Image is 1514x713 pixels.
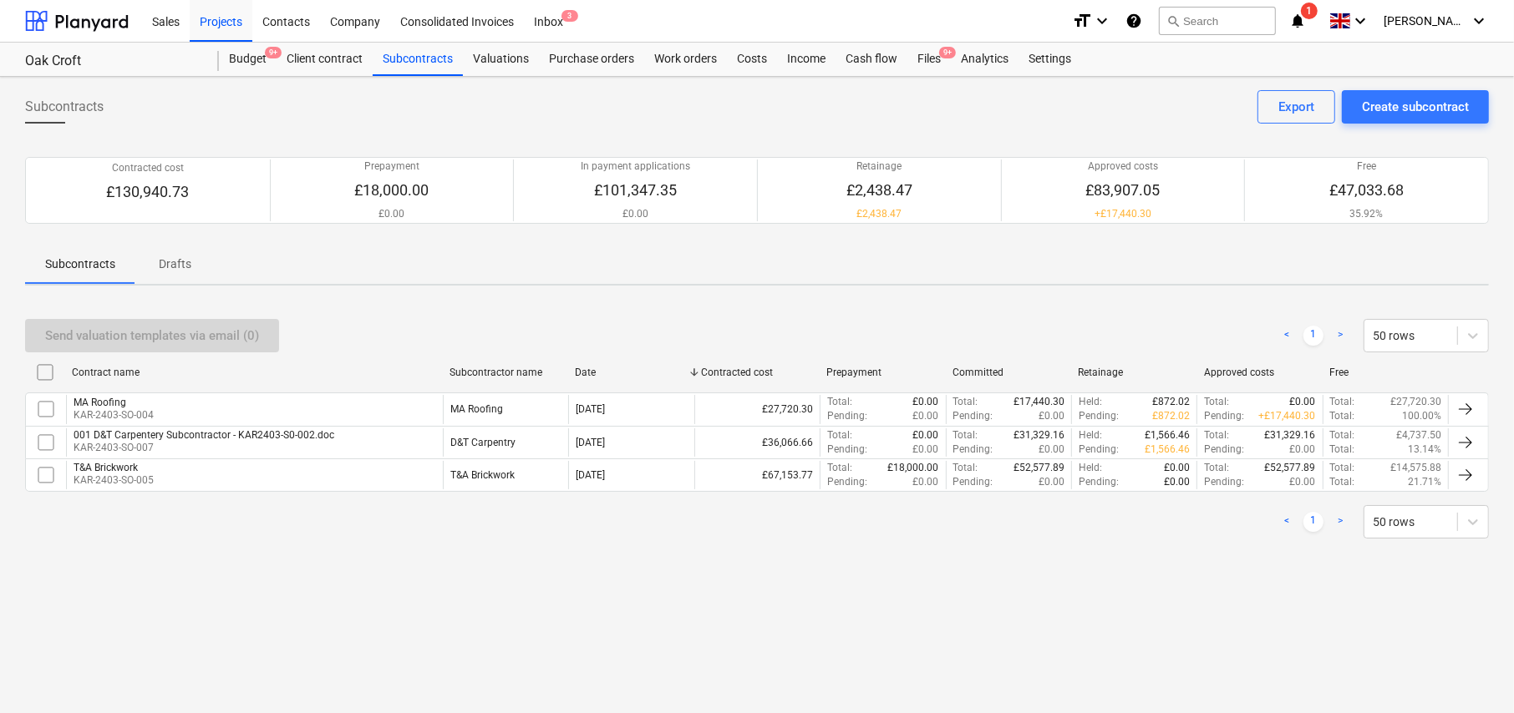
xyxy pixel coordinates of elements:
p: £0.00 [581,207,690,221]
a: Valuations [463,43,539,76]
p: Total : [1330,461,1355,475]
a: Previous page [1277,326,1297,346]
a: Client contract [277,43,373,76]
p: £0.00 [1039,442,1064,457]
p: 21.71% [1408,475,1441,489]
p: Total : [1204,428,1229,442]
p: £101,347.35 [581,180,690,200]
p: Approved costs [1086,159,1161,174]
div: £36,066.66 [694,428,820,457]
p: Drafts [155,255,196,273]
a: Analytics [951,43,1019,76]
a: Costs [727,43,777,76]
p: Total : [1330,395,1355,409]
div: Chat Widget [1430,633,1514,713]
p: £14,575.88 [1390,461,1441,475]
p: £130,940.73 [106,182,189,202]
a: Income [777,43,836,76]
p: £872.02 [1152,395,1190,409]
p: Total : [1330,409,1355,423]
p: £2,438.47 [846,207,912,221]
p: Contracted cost [106,161,189,175]
a: Purchase orders [539,43,644,76]
div: Contracted cost [701,367,814,378]
a: Next page [1330,326,1350,346]
p: £18,000.00 [888,461,939,475]
a: Files9+ [907,43,951,76]
p: In payment applications [581,159,690,174]
p: £0.00 [913,409,939,423]
div: Retainage [1078,367,1191,378]
p: Total : [953,428,978,442]
span: 1 [1301,3,1318,19]
div: T&A Brickwork [74,462,154,473]
span: [PERSON_NAME] [1384,14,1467,28]
div: Contract name [72,367,436,378]
div: [DATE] [576,437,605,448]
p: £0.00 [1039,409,1064,423]
p: Held : [1079,461,1102,475]
p: Pending : [1204,409,1244,423]
a: Cash flow [836,43,907,76]
div: Budget [219,43,277,76]
p: Pending : [827,475,867,489]
p: £4,737.50 [1396,428,1441,442]
div: 001 D&T Carpentery Subcontractor - KAR2403-S0-002.doc [74,429,334,441]
i: keyboard_arrow_down [1092,11,1112,31]
a: Next page [1330,512,1350,532]
p: £0.00 [1290,475,1316,489]
p: £0.00 [1039,475,1064,489]
p: Total : [827,395,852,409]
p: Pending : [1204,442,1244,457]
p: £0.00 [913,428,939,442]
p: Pending : [953,475,993,489]
a: Subcontracts [373,43,463,76]
i: notifications [1289,11,1306,31]
span: Subcontracts [25,97,104,117]
p: £31,329.16 [1014,428,1064,442]
div: Committed [953,367,1065,378]
div: T&A Brickwork [450,469,515,481]
p: Total : [953,461,978,475]
div: MA Roofing [74,397,154,408]
div: D&T Carpentry [450,437,516,448]
div: Work orders [644,43,727,76]
div: Prepayment [826,367,939,378]
p: KAR-2403-SO-007 [74,441,334,455]
p: 100.00% [1402,409,1441,423]
p: Pending : [953,409,993,423]
p: £31,329.16 [1265,428,1316,442]
p: £0.00 [355,207,429,221]
button: Export [1257,90,1335,124]
p: £0.00 [1290,395,1316,409]
i: keyboard_arrow_down [1469,11,1489,31]
a: Page 1 is your current page [1303,326,1323,346]
p: Total : [827,461,852,475]
div: £67,153.77 [694,461,820,489]
p: Pending : [953,442,993,457]
span: 9+ [265,47,282,58]
p: £872.02 [1152,409,1190,423]
p: Prepayment [355,159,429,174]
a: Budget9+ [219,43,277,76]
p: Retainage [846,159,912,174]
p: Total : [1204,395,1229,409]
div: [DATE] [576,469,605,481]
i: keyboard_arrow_down [1350,11,1370,31]
p: + £17,440.30 [1086,207,1161,221]
div: Export [1278,96,1314,118]
a: Settings [1019,43,1081,76]
p: £18,000.00 [355,180,429,200]
p: Total : [827,428,852,442]
span: 9+ [939,47,956,58]
p: Pending : [827,409,867,423]
p: + £17,440.30 [1259,409,1316,423]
